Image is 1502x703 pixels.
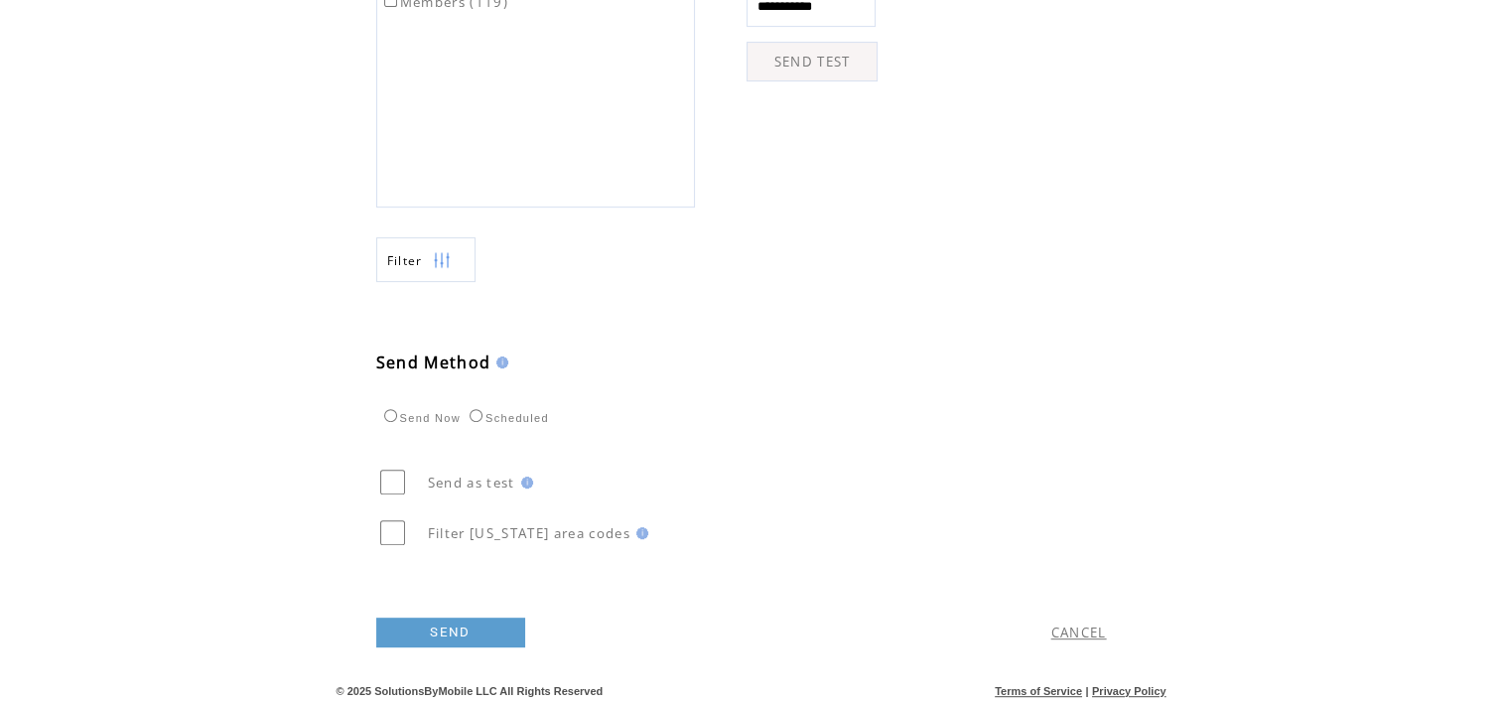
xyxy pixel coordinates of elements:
img: help.gif [630,527,648,539]
span: Show filters [387,252,423,269]
a: CANCEL [1051,624,1107,641]
a: Terms of Service [995,685,1082,697]
a: Privacy Policy [1092,685,1166,697]
a: SEND TEST [747,42,878,81]
label: Scheduled [465,412,549,424]
a: Filter [376,237,476,282]
img: help.gif [490,356,508,368]
span: © 2025 SolutionsByMobile LLC All Rights Reserved [337,685,604,697]
label: Send Now [379,412,461,424]
span: Send as test [428,474,515,492]
img: filters.png [433,238,451,283]
span: | [1085,685,1088,697]
input: Scheduled [470,409,482,422]
img: help.gif [515,477,533,489]
input: Send Now [384,409,397,422]
span: Filter [US_STATE] area codes [428,524,630,542]
span: Send Method [376,351,491,373]
a: SEND [376,618,525,647]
